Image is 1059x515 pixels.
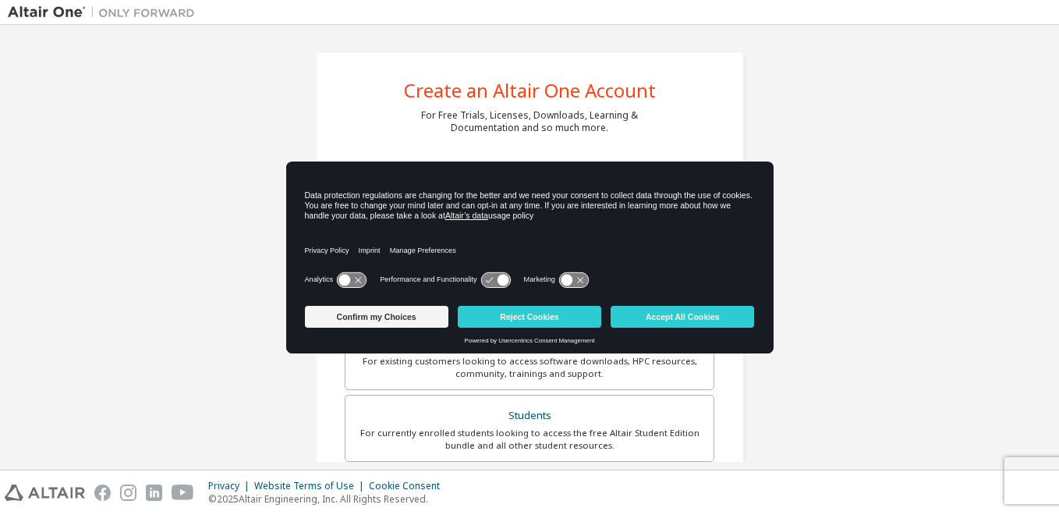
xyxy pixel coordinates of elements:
div: For existing customers looking to access software downloads, HPC resources, community, trainings ... [355,355,704,380]
div: Students [355,405,704,427]
img: Altair One [8,5,203,20]
div: Cookie Consent [369,480,449,492]
p: © 2025 Altair Engineering, Inc. All Rights Reserved. [208,492,449,506]
div: For currently enrolled students looking to access the free Altair Student Edition bundle and all ... [355,427,704,452]
img: linkedin.svg [146,485,162,501]
img: altair_logo.svg [5,485,85,501]
img: instagram.svg [120,485,136,501]
div: Website Terms of Use [254,480,369,492]
div: For Free Trials, Licenses, Downloads, Learning & Documentation and so much more. [421,109,638,134]
img: youtube.svg [172,485,194,501]
div: Privacy [208,480,254,492]
img: facebook.svg [94,485,111,501]
div: Create an Altair One Account [404,81,656,100]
